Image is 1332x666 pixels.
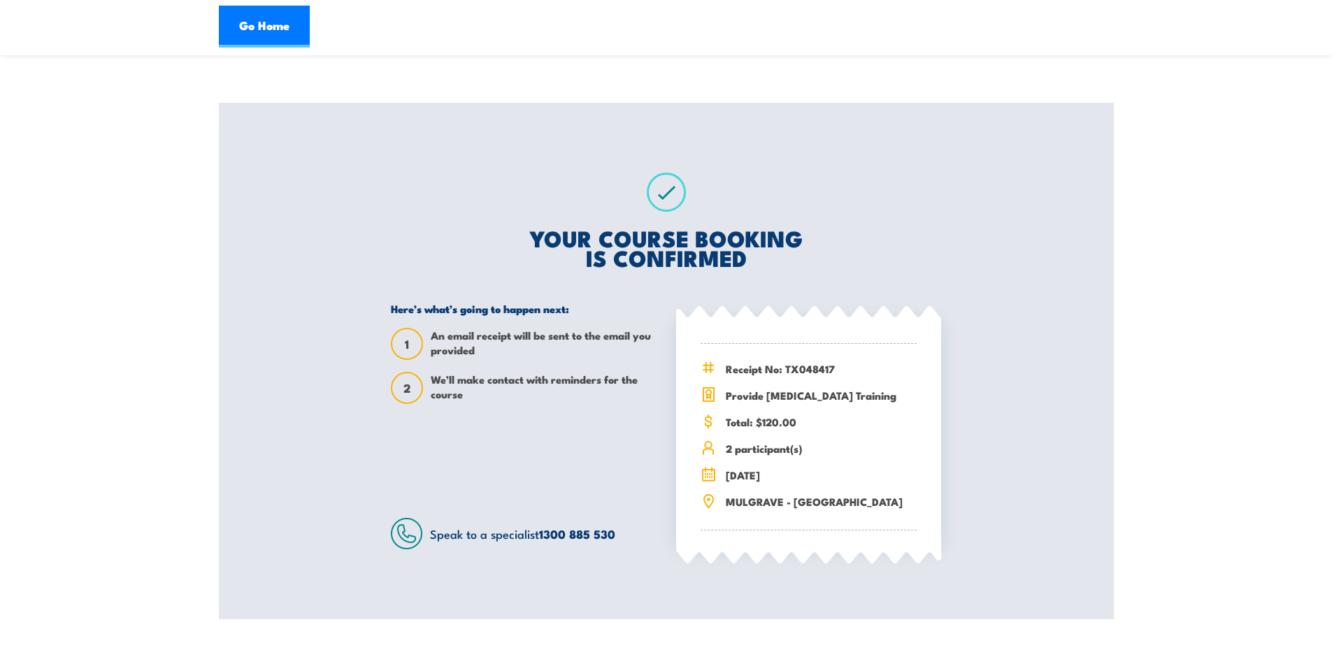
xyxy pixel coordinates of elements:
[726,387,917,403] span: Provide [MEDICAL_DATA] Training
[431,372,656,404] span: We’ll make contact with reminders for the course
[392,337,422,352] span: 1
[726,361,917,377] span: Receipt No: TX048417
[391,302,656,315] h5: Here’s what’s going to happen next:
[539,525,615,543] a: 1300 885 530
[726,467,917,483] span: [DATE]
[392,381,422,396] span: 2
[219,6,310,48] a: Go Home
[726,493,917,509] span: MULGRAVE - [GEOGRAPHIC_DATA]
[726,440,917,456] span: 2 participant(s)
[391,228,941,267] h2: YOUR COURSE BOOKING IS CONFIRMED
[431,328,656,360] span: An email receipt will be sent to the email you provided
[430,525,615,542] span: Speak to a specialist
[726,414,917,430] span: Total: $120.00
